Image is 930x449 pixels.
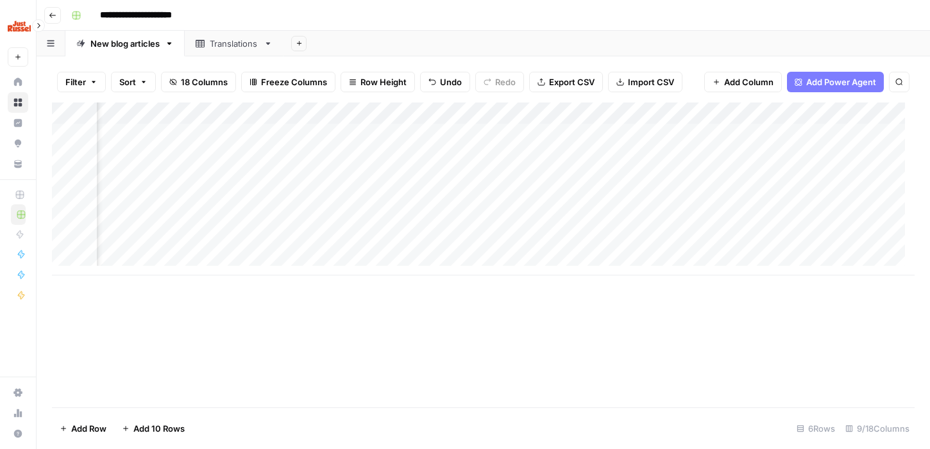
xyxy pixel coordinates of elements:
[65,31,185,56] a: New blog articles
[549,76,595,88] span: Export CSV
[119,76,136,88] span: Sort
[608,72,682,92] button: Import CSV
[181,76,228,88] span: 18 Columns
[65,76,86,88] span: Filter
[475,72,524,92] button: Redo
[8,113,28,133] a: Insights
[8,403,28,423] a: Usage
[210,37,258,50] div: Translations
[8,382,28,403] a: Settings
[90,37,160,50] div: New blog articles
[57,72,106,92] button: Filter
[241,72,335,92] button: Freeze Columns
[724,76,774,88] span: Add Column
[8,154,28,174] a: Your Data
[840,418,915,439] div: 9/18 Columns
[360,76,407,88] span: Row Height
[261,76,327,88] span: Freeze Columns
[341,72,415,92] button: Row Height
[806,76,876,88] span: Add Power Agent
[71,422,106,435] span: Add Row
[8,15,31,38] img: Just Russel Logo
[8,10,28,42] button: Workspace: Just Russel
[420,72,470,92] button: Undo
[791,418,840,439] div: 6 Rows
[133,422,185,435] span: Add 10 Rows
[52,418,114,439] button: Add Row
[8,423,28,444] button: Help + Support
[8,133,28,154] a: Opportunities
[440,76,462,88] span: Undo
[529,72,603,92] button: Export CSV
[8,92,28,113] a: Browse
[111,72,156,92] button: Sort
[114,418,192,439] button: Add 10 Rows
[787,72,884,92] button: Add Power Agent
[495,76,516,88] span: Redo
[161,72,236,92] button: 18 Columns
[8,72,28,92] a: Home
[185,31,283,56] a: Translations
[704,72,782,92] button: Add Column
[628,76,674,88] span: Import CSV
